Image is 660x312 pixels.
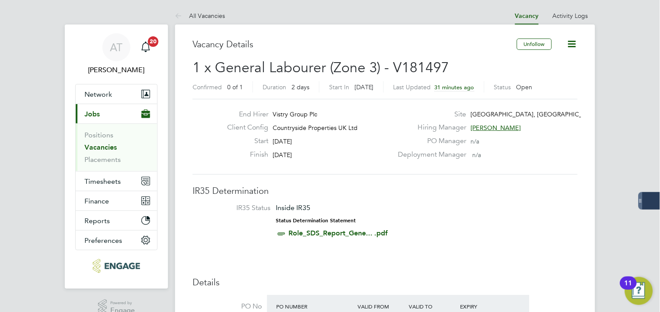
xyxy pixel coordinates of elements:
[276,217,356,224] strong: Status Determination Statement
[76,123,157,171] div: Jobs
[288,229,388,237] a: Role_SDS_Report_Gene... .pdf
[193,302,262,311] label: PO No
[110,299,135,307] span: Powered by
[355,83,374,91] span: [DATE]
[93,259,140,273] img: konnectrecruit-logo-retina.png
[175,12,225,20] a: All Vacancies
[625,283,632,294] div: 11
[76,172,157,191] button: Timesheets
[625,277,653,305] button: Open Resource Center, 11 new notifications
[75,33,158,75] a: AT[PERSON_NAME]
[291,83,309,91] span: 2 days
[75,65,158,75] span: Amelia Taylor
[517,39,552,50] button: Unfollow
[193,83,222,91] label: Confirmed
[201,203,270,213] label: IR35 Status
[516,83,533,91] span: Open
[193,59,449,76] span: 1 x General Labourer (Zone 3) - V181497
[84,197,109,205] span: Finance
[227,83,243,91] span: 0 of 1
[84,155,121,164] a: Placements
[273,110,318,118] span: Vistry Group Plc
[393,110,467,119] label: Site
[393,123,467,132] label: Hiring Manager
[193,277,578,288] h3: Details
[193,39,517,50] h3: Vacancy Details
[76,84,157,104] button: Network
[84,131,113,139] a: Positions
[515,12,539,20] a: Vacancy
[221,123,269,132] label: Client Config
[148,36,158,47] span: 20
[221,137,269,146] label: Start
[435,84,474,91] span: 31 minutes ago
[494,83,511,91] label: Status
[65,25,168,289] nav: Main navigation
[273,137,292,145] span: [DATE]
[393,137,467,146] label: PO Manager
[84,177,121,186] span: Timesheets
[393,83,431,91] label: Last Updated
[76,191,157,210] button: Finance
[471,137,480,145] span: n/a
[553,12,588,20] a: Activity Logs
[471,124,521,132] span: [PERSON_NAME]
[263,83,286,91] label: Duration
[84,217,110,225] span: Reports
[393,150,467,159] label: Deployment Manager
[84,90,112,98] span: Network
[273,151,292,159] span: [DATE]
[193,185,578,196] h3: IR35 Determination
[110,42,123,53] span: AT
[471,110,600,118] span: [GEOGRAPHIC_DATA], [GEOGRAPHIC_DATA]
[276,203,310,212] span: Inside IR35
[221,110,269,119] label: End Hirer
[84,143,117,151] a: Vacancies
[329,83,349,91] label: Start In
[221,150,269,159] label: Finish
[473,151,481,159] span: n/a
[84,236,122,245] span: Preferences
[76,211,157,230] button: Reports
[137,33,154,61] a: 20
[273,124,358,132] span: Countryside Properties UK Ltd
[84,110,100,118] span: Jobs
[76,104,157,123] button: Jobs
[76,231,157,250] button: Preferences
[75,259,158,273] a: Go to home page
